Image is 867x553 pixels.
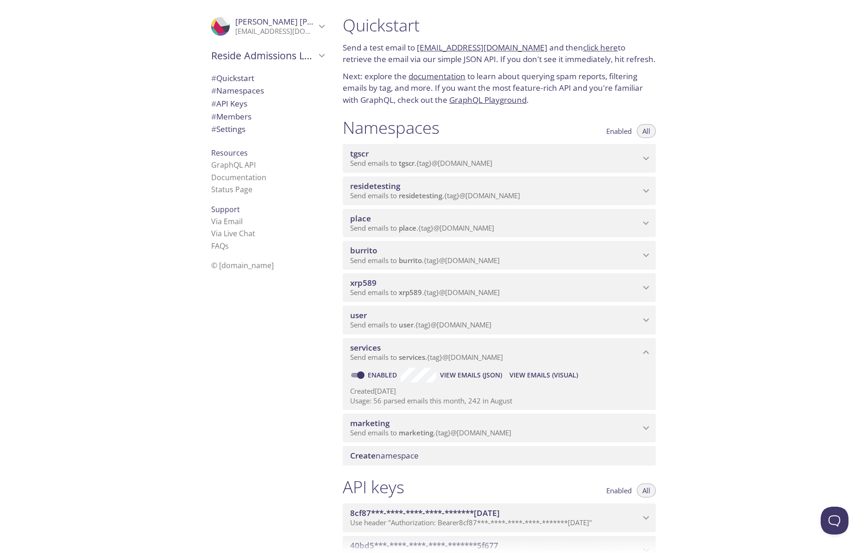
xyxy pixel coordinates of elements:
span: View Emails (JSON) [440,370,502,381]
div: services namespace [343,338,656,367]
span: tgscr [399,158,415,168]
span: place [350,213,371,224]
p: Send a test email to and then to retrieve the email via our simple JSON API. If you don't see it ... [343,42,656,65]
p: Usage: 56 parsed emails this month, 242 in August [350,396,648,406]
a: [EMAIL_ADDRESS][DOMAIN_NAME] [417,42,547,53]
span: user [399,320,414,329]
span: user [350,310,367,320]
span: Send emails to . {tag} @[DOMAIN_NAME] [350,320,491,329]
span: Namespaces [211,85,264,96]
span: # [211,98,216,109]
h1: Namespaces [343,117,440,138]
span: residetesting [350,181,400,191]
a: Status Page [211,184,252,195]
span: namespace [350,450,419,461]
span: xrp589 [350,277,377,288]
span: Send emails to . {tag} @[DOMAIN_NAME] [350,256,500,265]
span: # [211,111,216,122]
span: Settings [211,124,245,134]
div: Namespaces [204,84,332,97]
span: services [399,352,425,362]
span: Create [350,450,376,461]
div: Julie Seepaul [204,11,332,42]
span: © [DOMAIN_NAME] [211,260,274,270]
button: View Emails (Visual) [506,368,582,383]
button: All [637,124,656,138]
button: Enabled [601,124,637,138]
div: xrp589 namespace [343,273,656,302]
span: [PERSON_NAME] [PERSON_NAME] [235,16,362,27]
span: Send emails to . {tag} @[DOMAIN_NAME] [350,352,503,362]
span: Send emails to . {tag} @[DOMAIN_NAME] [350,191,520,200]
span: tgscr [350,148,369,159]
span: residetesting [399,191,442,200]
iframe: Help Scout Beacon - Open [821,507,848,534]
span: Support [211,204,240,214]
h1: API keys [343,477,404,497]
div: residetesting namespace [343,176,656,205]
span: Quickstart [211,73,254,83]
span: API Keys [211,98,247,109]
span: Send emails to . {tag} @[DOMAIN_NAME] [350,288,500,297]
h1: Quickstart [343,15,656,36]
span: place [399,223,416,233]
span: burrito [399,256,422,265]
div: place namespace [343,209,656,238]
div: Create namespace [343,446,656,465]
span: Send emails to . {tag} @[DOMAIN_NAME] [350,428,511,437]
div: Quickstart [204,72,332,85]
a: click here [583,42,618,53]
div: Members [204,110,332,123]
div: tgscr namespace [343,144,656,173]
div: burrito namespace [343,241,656,270]
a: Enabled [366,371,401,379]
span: services [350,342,381,353]
span: # [211,85,216,96]
div: marketing namespace [343,414,656,442]
div: API Keys [204,97,332,110]
span: xrp589 [399,288,422,297]
span: burrito [350,245,377,256]
button: All [637,484,656,497]
button: Enabled [601,484,637,497]
a: GraphQL API [211,160,256,170]
div: Reside Admissions LLC team [204,44,332,68]
a: Via Live Chat [211,228,255,239]
span: Members [211,111,251,122]
span: Reside Admissions LLC team [211,49,316,62]
span: Send emails to . {tag} @[DOMAIN_NAME] [350,223,494,233]
div: user namespace [343,306,656,334]
span: Resources [211,148,248,158]
a: GraphQL Playground [449,94,527,105]
span: marketing [399,428,433,437]
span: s [225,241,229,251]
a: FAQ [211,241,229,251]
button: View Emails (JSON) [436,368,506,383]
span: # [211,73,216,83]
span: # [211,124,216,134]
a: Via Email [211,216,243,226]
span: marketing [350,418,390,428]
span: View Emails (Visual) [509,370,578,381]
p: [EMAIL_ADDRESS][DOMAIN_NAME] [235,27,316,36]
a: Documentation [211,172,266,182]
p: Next: explore the to learn about querying spam reports, filtering emails by tag, and more. If you... [343,70,656,106]
a: documentation [408,71,465,82]
p: Created [DATE] [350,386,648,396]
div: Team Settings [204,123,332,136]
span: Send emails to . {tag} @[DOMAIN_NAME] [350,158,492,168]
